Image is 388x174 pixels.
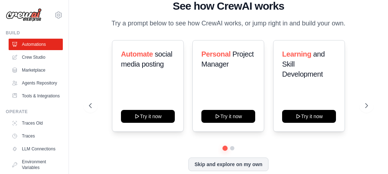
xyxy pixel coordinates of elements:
button: Try it now [201,110,255,123]
a: LLM Connections [9,143,63,155]
button: Try it now [282,110,336,123]
button: Skip and explore on my own [188,158,268,171]
p: Try a prompt below to see how CrewAI works, or jump right in and build your own. [108,18,349,29]
span: Learning [282,50,311,58]
a: Tools & Integrations [9,90,63,102]
span: Automate [121,50,153,58]
a: Marketplace [9,64,63,76]
a: Traces [9,130,63,142]
button: Try it now [121,110,175,123]
div: Operate [6,109,63,115]
span: and Skill Development [282,50,325,78]
div: Build [6,30,63,36]
span: Personal [201,50,230,58]
a: Agents Repository [9,77,63,89]
a: Automations [9,39,63,50]
a: Crew Studio [9,52,63,63]
a: Traces Old [9,117,63,129]
a: Environment Variables [9,156,63,173]
img: Logo [6,8,42,22]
